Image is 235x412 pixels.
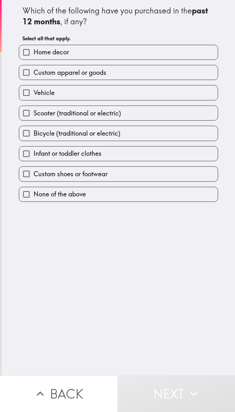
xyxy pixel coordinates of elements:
span: Vehicle [34,88,55,97]
button: Vehicle [19,85,218,100]
span: Custom shoes or footwear [34,170,108,178]
b: past 12 months [22,6,210,26]
button: None of the above [19,187,218,202]
span: Scooter (traditional or electric) [34,109,121,118]
button: Bicycle (traditional or electric) [19,126,218,140]
button: Next [117,375,235,412]
button: Infant or toddler clothes [19,147,218,161]
button: Home decor [19,45,218,59]
button: Custom apparel or goods [19,65,218,80]
button: Scooter (traditional or electric) [19,106,218,120]
span: None of the above [34,190,86,199]
h6: Select all that apply. [22,35,215,42]
span: Custom apparel or goods [34,68,106,77]
button: Custom shoes or footwear [19,167,218,181]
span: Infant or toddler clothes [34,149,102,158]
div: Which of the following have you purchased in the , if any? [22,5,215,27]
span: Home decor [34,48,69,57]
span: Bicycle (traditional or electric) [34,129,120,138]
